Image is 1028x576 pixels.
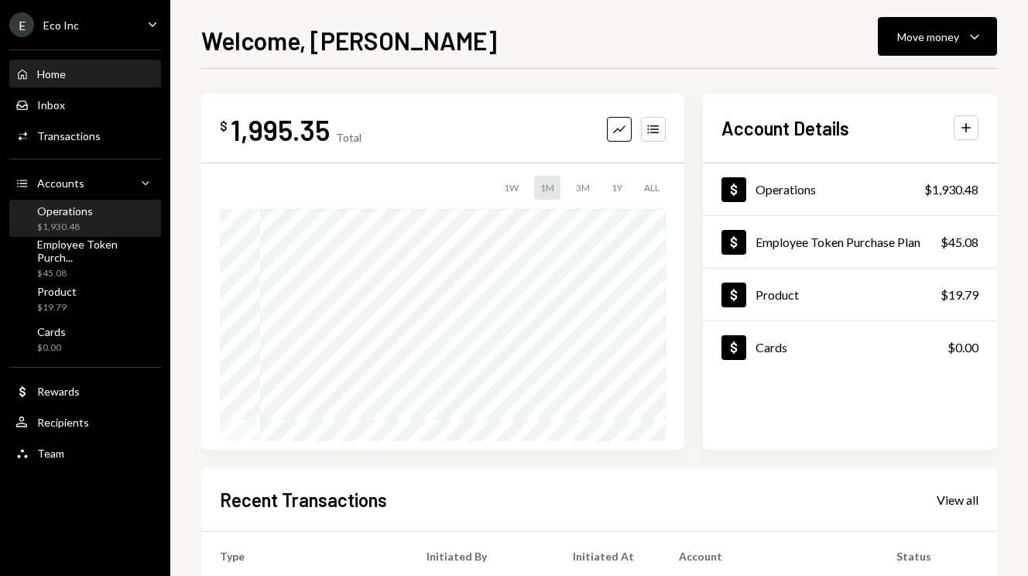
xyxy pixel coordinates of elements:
div: Employee Token Purchase Plan [756,235,920,249]
a: Operations$1,930.48 [703,163,997,215]
a: Inbox [9,91,161,118]
div: Inbox [37,98,65,111]
div: $0.00 [947,338,978,357]
a: Employee Token Purch...$45.08 [9,240,161,277]
div: Operations [756,182,816,197]
div: $ [220,118,228,134]
div: ALL [638,176,666,200]
a: View all [937,491,978,508]
div: $19.79 [941,286,978,304]
div: Move money [897,29,959,45]
div: E [9,12,34,37]
div: $1,930.48 [37,221,93,234]
div: 1,995.35 [231,112,330,147]
div: Accounts [37,177,84,190]
h2: Account Details [721,115,849,141]
div: Recipients [37,416,89,429]
a: Cards$0.00 [9,321,161,358]
div: $19.79 [37,301,77,314]
a: Recipients [9,408,161,436]
div: 3M [570,176,596,200]
div: Product [37,285,77,298]
a: Team [9,439,161,467]
div: Rewards [37,385,80,398]
a: Rewards [9,377,161,405]
div: Total [336,131,362,144]
a: Employee Token Purchase Plan$45.08 [703,216,997,268]
a: Home [9,60,161,87]
div: $45.08 [37,267,155,280]
a: Accounts [9,169,161,197]
a: Cards$0.00 [703,321,997,373]
h2: Recent Transactions [220,487,387,513]
a: Operations$1,930.48 [9,200,161,237]
a: Transactions [9,122,161,149]
div: $45.08 [941,233,978,252]
div: Product [756,287,799,302]
div: View all [937,492,978,508]
div: Team [37,447,64,460]
a: Product$19.79 [703,269,997,321]
div: Cards [37,325,66,338]
div: Operations [37,204,93,218]
div: $1,930.48 [924,180,978,199]
h1: Welcome, [PERSON_NAME] [201,25,497,56]
div: 1W [498,176,525,200]
div: Eco Inc [43,19,79,32]
div: Transactions [37,129,101,142]
button: Move money [878,17,997,56]
div: $0.00 [37,341,66,355]
div: Cards [756,340,787,355]
div: 1Y [605,176,629,200]
div: Employee Token Purch... [37,238,155,264]
a: Product$19.79 [9,280,161,317]
div: 1M [534,176,560,200]
div: Home [37,67,66,81]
